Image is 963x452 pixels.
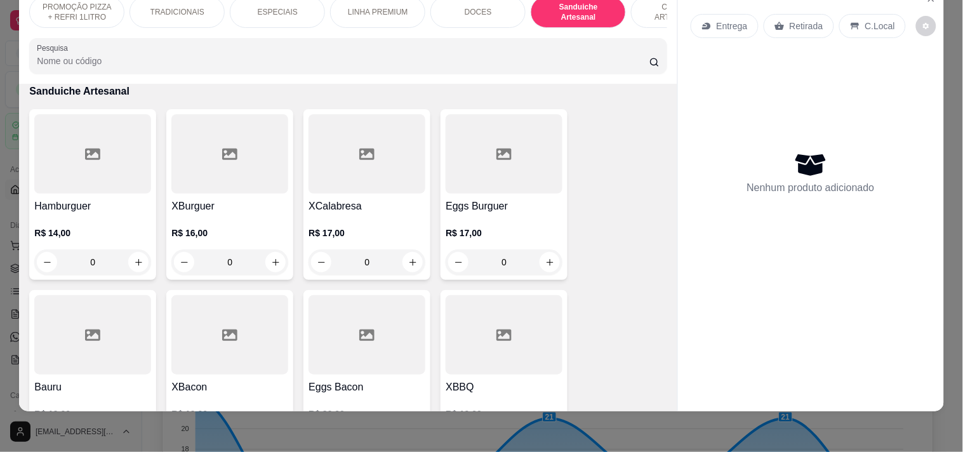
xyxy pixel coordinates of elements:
[790,20,823,32] p: Retirada
[150,7,204,17] p: TRADICIONAIS
[37,55,649,67] input: Pesquisa
[34,199,151,214] h4: Hamburguer
[34,408,151,420] p: R$ 19,00
[446,408,562,420] p: R$ 19,00
[258,7,298,17] p: ESPECIAIS
[171,199,288,214] h4: XBurguer
[865,20,895,32] p: C.Local
[309,408,425,420] p: R$ 20,00
[446,199,562,214] h4: Eggs Burguer
[34,227,151,239] p: R$ 14,00
[446,380,562,395] h4: XBBQ
[37,43,72,53] label: Pesquisa
[916,16,936,36] button: decrease-product-quantity
[309,199,425,214] h4: XCalabresa
[171,227,288,239] p: R$ 16,00
[747,180,875,196] p: Nenhum produto adicionado
[446,227,562,239] p: R$ 17,00
[171,380,288,395] h4: XBacon
[40,2,114,22] p: PROMOÇÃO PIZZA + REFRI 1LITRO
[29,84,667,99] p: Sanduiche Artesanal
[309,227,425,239] p: R$ 17,00
[348,7,408,17] p: LINHA PREMIUM
[465,7,492,17] p: DOCES
[34,380,151,395] h4: Bauru
[642,2,715,22] p: COMBOS ARTESANAIS
[541,2,615,22] p: Sanduiche Artesanal
[717,20,748,32] p: Entrega
[309,380,425,395] h4: Eggs Bacon
[171,408,288,420] p: R$ 19,00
